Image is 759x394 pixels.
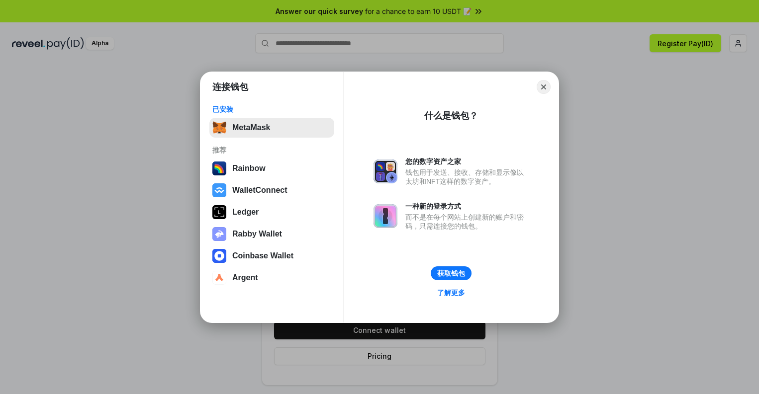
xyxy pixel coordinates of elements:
button: Ledger [209,202,334,222]
img: svg+xml,%3Csvg%20width%3D%22120%22%20height%3D%22120%22%20viewBox%3D%220%200%20120%20120%22%20fil... [212,161,226,175]
div: 您的数字资产之家 [405,157,529,166]
div: MetaMask [232,123,270,132]
div: Rabby Wallet [232,230,282,238]
div: Argent [232,273,258,282]
button: Rainbow [209,158,334,178]
button: Close [537,80,551,94]
img: svg+xml,%3Csvg%20xmlns%3D%22http%3A%2F%2Fwww.w3.org%2F2000%2Fsvg%22%20fill%3D%22none%22%20viewBox... [212,227,226,241]
button: Coinbase Wallet [209,246,334,266]
div: 什么是钱包？ [424,110,478,122]
button: Rabby Wallet [209,224,334,244]
img: svg+xml,%3Csvg%20fill%3D%22none%22%20height%3D%2233%22%20viewBox%3D%220%200%2035%2033%22%20width%... [212,121,226,135]
img: svg+xml,%3Csvg%20width%3D%2228%22%20height%3D%2228%22%20viewBox%3D%220%200%2028%2028%22%20fill%3D... [212,183,226,197]
button: WalletConnect [209,180,334,200]
div: WalletConnect [232,186,287,195]
div: 钱包用于发送、接收、存储和显示像以太坊和NFT这样的数字资产。 [405,168,529,186]
div: 已安装 [212,105,331,114]
h1: 连接钱包 [212,81,248,93]
div: 推荐 [212,146,331,155]
div: Rainbow [232,164,266,173]
div: Ledger [232,208,259,217]
button: 获取钱包 [431,266,472,280]
img: svg+xml,%3Csvg%20width%3D%2228%22%20height%3D%2228%22%20viewBox%3D%220%200%2028%2028%22%20fill%3D... [212,271,226,285]
img: svg+xml,%3Csvg%20xmlns%3D%22http%3A%2F%2Fwww.w3.org%2F2000%2Fsvg%22%20fill%3D%22none%22%20viewBox... [374,159,397,183]
img: svg+xml,%3Csvg%20width%3D%2228%22%20height%3D%2228%22%20viewBox%3D%220%200%2028%2028%22%20fill%3D... [212,249,226,263]
a: 了解更多 [431,286,471,299]
img: svg+xml,%3Csvg%20xmlns%3D%22http%3A%2F%2Fwww.w3.org%2F2000%2Fsvg%22%20fill%3D%22none%22%20viewBox... [374,204,397,228]
div: 而不是在每个网站上创建新的账户和密码，只需连接您的钱包。 [405,213,529,231]
div: 一种新的登录方式 [405,202,529,211]
button: Argent [209,268,334,288]
div: 获取钱包 [437,269,465,278]
div: 了解更多 [437,288,465,297]
img: svg+xml,%3Csvg%20xmlns%3D%22http%3A%2F%2Fwww.w3.org%2F2000%2Fsvg%22%20width%3D%2228%22%20height%3... [212,205,226,219]
div: Coinbase Wallet [232,251,293,260]
button: MetaMask [209,118,334,138]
